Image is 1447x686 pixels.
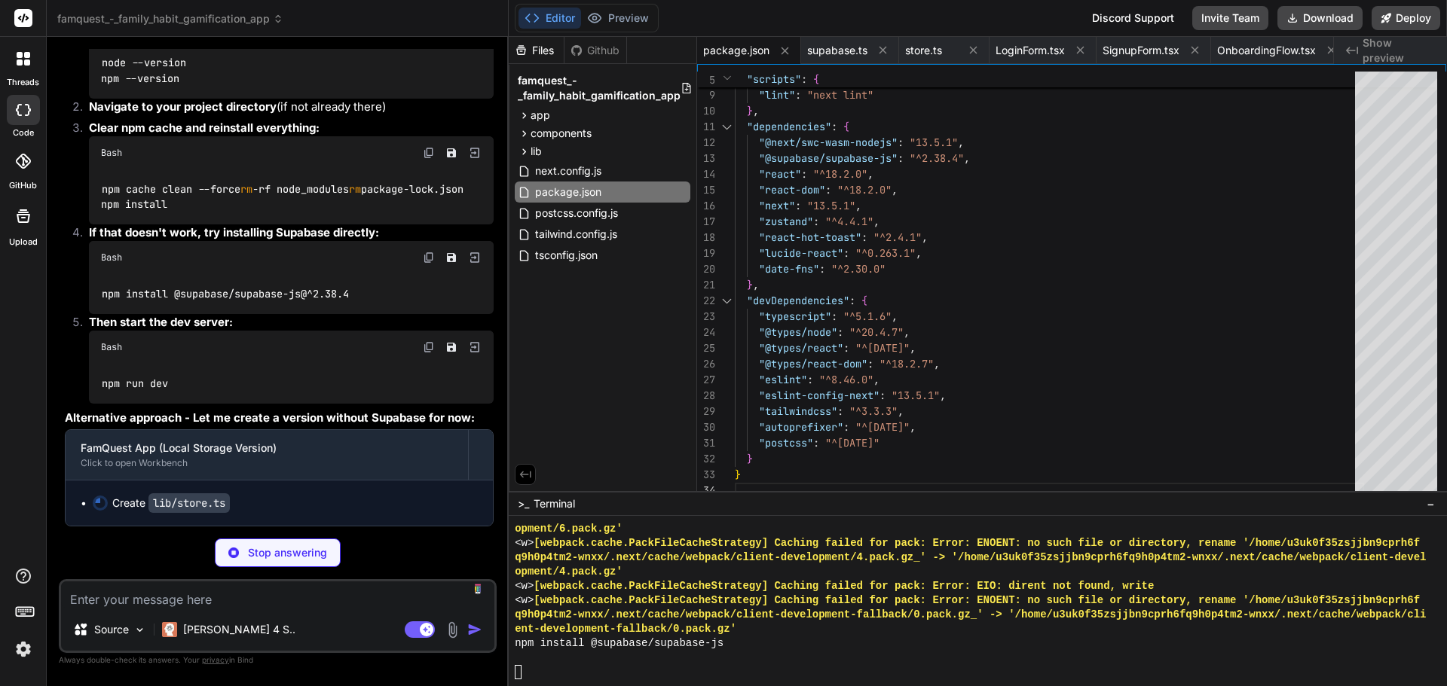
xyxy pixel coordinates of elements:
span: : [867,357,873,370]
div: 19 [697,245,715,261]
span: q9h0p4tm2-wnxx/.next/cache/webpack/client-development/4.pack.gz_' -> '/home/u3uk0f35zsjjbn9cprh6f... [515,550,1426,565]
div: 23 [697,309,715,325]
div: 20 [697,261,715,277]
span: package.json [703,43,769,58]
span: , [753,278,759,291]
span: tailwind.config.js [534,225,619,243]
span: next.config.js [534,162,603,180]
span: "^2.4.1" [873,230,922,244]
div: 16 [697,198,715,214]
span: } [747,278,753,291]
span: , [855,199,861,212]
strong: Then start the dev server: [89,315,233,329]
strong: Clear npm cache and reinstall everything: [89,120,320,135]
span: , [873,373,880,386]
span: npm install @supabase/supabase-js [515,636,723,651]
span: : [813,436,819,450]
span: app [531,108,550,123]
span: privacy [202,655,229,664]
span: "^0.263.1" [855,246,916,260]
span: "next" [759,199,795,212]
span: , [910,420,916,434]
span: , [964,151,970,165]
span: , [898,404,904,418]
div: Github [564,43,626,58]
span: : [801,167,807,181]
span: "@types/node" [759,325,837,339]
span: , [910,341,916,355]
p: Stop answering [248,545,327,560]
span: "devDependencies" [747,294,849,307]
div: 27 [697,372,715,388]
span: , [940,389,946,402]
span: "next lint" [807,88,873,102]
span: , [958,136,964,149]
code: lib/store.ts [148,493,230,513]
p: (if not already there) [89,99,494,116]
div: Click to collapse the range. [717,119,736,135]
span: package.json [534,183,603,201]
span: Bash [101,147,122,159]
span: "postcss" [759,436,813,450]
img: Pick Models [133,623,146,636]
img: icon [467,622,482,637]
span: 5 [697,72,715,88]
div: 34 [697,483,715,498]
span: "^3.3.3" [849,404,898,418]
span: , [934,357,940,370]
div: Create [112,495,230,511]
span: <w> [515,579,534,593]
label: code [13,127,34,139]
span: famquest_-_family_habit_gamification_app [57,11,283,26]
span: } [747,104,753,117]
span: "react" [759,167,801,181]
img: Claude 4 Sonnet [162,622,177,637]
label: Upload [9,236,38,248]
img: copy [423,147,435,159]
div: Files [509,43,564,58]
span: ent-development-fallback/0.pack.gz' [515,622,736,636]
span: : [843,341,849,355]
span: "13.5.1" [910,136,958,149]
div: Click to open Workbench [81,457,453,469]
span: famquest_-_family_habit_gamification_app [518,73,681,103]
div: 31 [697,435,715,451]
div: 32 [697,451,715,467]
span: "^18.2.7" [880,357,934,370]
p: Source [94,622,129,637]
span: lib [531,144,542,159]
div: 15 [697,182,715,198]
span: : [837,404,843,418]
div: 10 [697,103,715,119]
span: : [898,151,904,165]
span: "typescript" [759,309,831,323]
span: "lint" [759,88,795,102]
strong: Navigate to your project directory [89,99,277,114]
span: "^[DATE]" [855,341,910,355]
span: Bash [101,341,122,353]
div: 24 [697,325,715,340]
span: "scripts" [747,72,801,86]
img: attachment [444,621,461,639]
span: [webpack.cache.PackFileCacheStrategy] Caching failed for pack: Error: ENOENT: no such file or dir... [534,593,1420,608]
span: { [843,120,849,133]
span: , [873,215,880,228]
span: [webpack.cache.PackFileCacheStrategy] Caching failed for pack: Error: ENOENT: no such file or dir... [534,536,1420,550]
span: , [867,167,873,181]
button: Editor [519,8,581,29]
div: Click to collapse the range. [717,293,736,309]
span: : [819,262,825,276]
div: Discord Support [1083,6,1183,30]
div: 21 [697,277,715,293]
span: "react-dom" [759,183,825,197]
button: FamQuest App (Local Storage Version)Click to open Workbench [66,430,468,480]
span: <w> [515,593,534,608]
label: GitHub [9,179,37,192]
button: Download [1277,6,1363,30]
span: : [880,389,886,402]
span: rm [240,182,252,196]
span: "date-fns" [759,262,819,276]
div: 30 [697,419,715,435]
div: 28 [697,388,715,404]
button: Invite Team [1192,6,1268,30]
